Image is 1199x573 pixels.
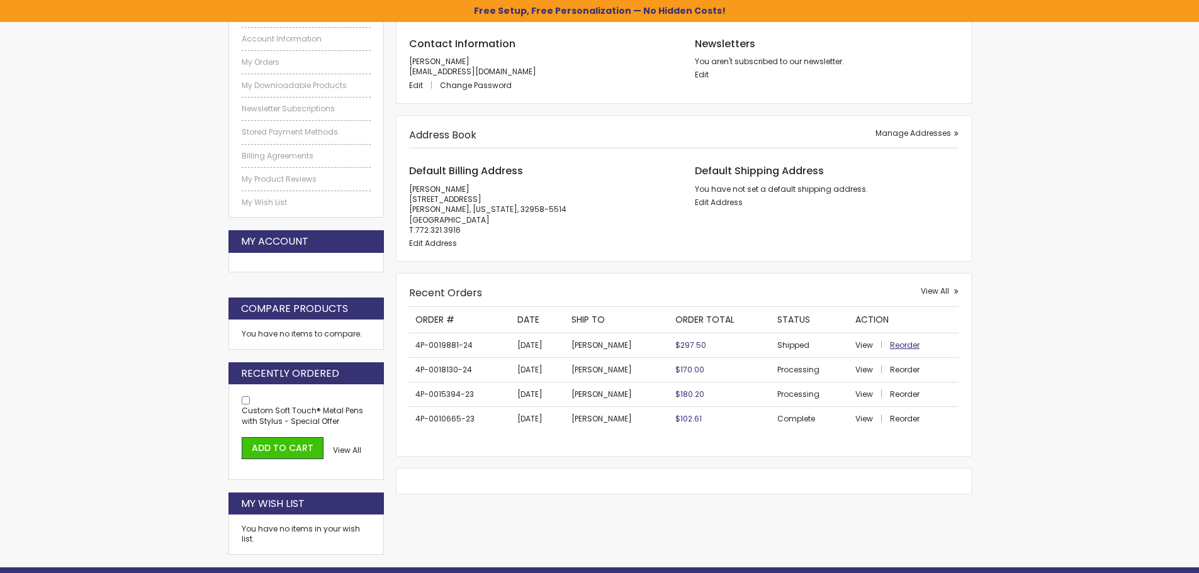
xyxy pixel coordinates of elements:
span: View All [333,445,361,455]
a: Reorder [890,340,920,350]
a: Edit [409,80,438,91]
strong: My Account [241,235,308,248]
strong: My Wish List [241,497,305,511]
span: Manage Addresses [875,128,951,138]
th: Order # [409,307,511,333]
th: Status [771,307,849,333]
td: [PERSON_NAME] [565,382,669,407]
div: You have no items in your wish list. [242,524,371,544]
th: Ship To [565,307,669,333]
div: You have no items to compare. [228,320,385,349]
td: [DATE] [511,357,565,382]
th: Order Total [669,307,771,333]
span: $180.20 [675,389,704,399]
td: [PERSON_NAME] [565,357,669,382]
a: View [855,364,888,375]
strong: Address Book [409,128,476,142]
span: Default Shipping Address [695,164,824,178]
a: Reorder [890,364,920,375]
p: [PERSON_NAME] [EMAIL_ADDRESS][DOMAIN_NAME] [409,57,673,77]
span: Edit [409,80,423,91]
a: Change Password [440,80,512,91]
td: 4P-0010665-23 [409,407,511,431]
a: View [855,413,888,424]
address: [PERSON_NAME] [STREET_ADDRESS] [PERSON_NAME], [US_STATE], 32958-5514 [GEOGRAPHIC_DATA] T: [409,184,673,235]
td: Complete [771,407,849,431]
a: Account Information [242,34,371,44]
td: [DATE] [511,407,565,431]
span: View [855,413,873,424]
a: Custom Soft Touch® Metal Pens with Stylus - Special Offer [242,405,363,426]
span: View [855,389,873,399]
span: Add to Cart [252,442,313,454]
a: Manage Addresses [875,128,959,138]
td: 4P-0015394-23 [409,382,511,407]
td: 4P-0019881-24 [409,333,511,357]
span: Contact Information [409,36,515,51]
a: View [855,340,888,350]
span: Default Billing Address [409,164,523,178]
a: View [855,389,888,399]
td: [DATE] [511,333,565,357]
address: You have not set a default shipping address. [695,184,959,194]
span: $297.50 [675,340,706,350]
span: View [855,340,873,350]
th: Action [849,307,959,333]
td: Processing [771,357,849,382]
span: $170.00 [675,364,704,375]
button: Add to Cart [242,437,324,459]
a: My Orders [242,57,371,67]
a: Stored Payment Methods [242,127,371,137]
td: Processing [771,382,849,407]
a: Billing Agreements [242,151,371,161]
a: My Downloadable Products [242,81,371,91]
span: Newsletters [695,36,755,51]
span: View [855,364,873,375]
strong: Recently Ordered [241,367,339,381]
a: Reorder [890,413,920,424]
a: My Wish List [242,197,371,208]
td: Shipped [771,333,849,357]
td: 4P-0018130-24 [409,357,511,382]
a: Edit Address [409,238,457,248]
a: Edit Address [695,197,743,208]
span: View All [921,286,949,296]
td: [DATE] [511,382,565,407]
span: $102.61 [675,413,702,424]
a: Newsletter Subscriptions [242,104,371,114]
a: Reorder [890,389,920,399]
p: You aren't subscribed to our newsletter. [695,57,959,67]
td: [PERSON_NAME] [565,407,669,431]
a: View All [921,286,959,296]
strong: Compare Products [241,302,348,316]
td: [PERSON_NAME] [565,333,669,357]
strong: Recent Orders [409,286,482,300]
th: Date [511,307,565,333]
a: 772.321.3916 [415,225,461,235]
a: My Product Reviews [242,174,371,184]
a: Edit [695,69,709,80]
a: View All [333,445,361,455]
